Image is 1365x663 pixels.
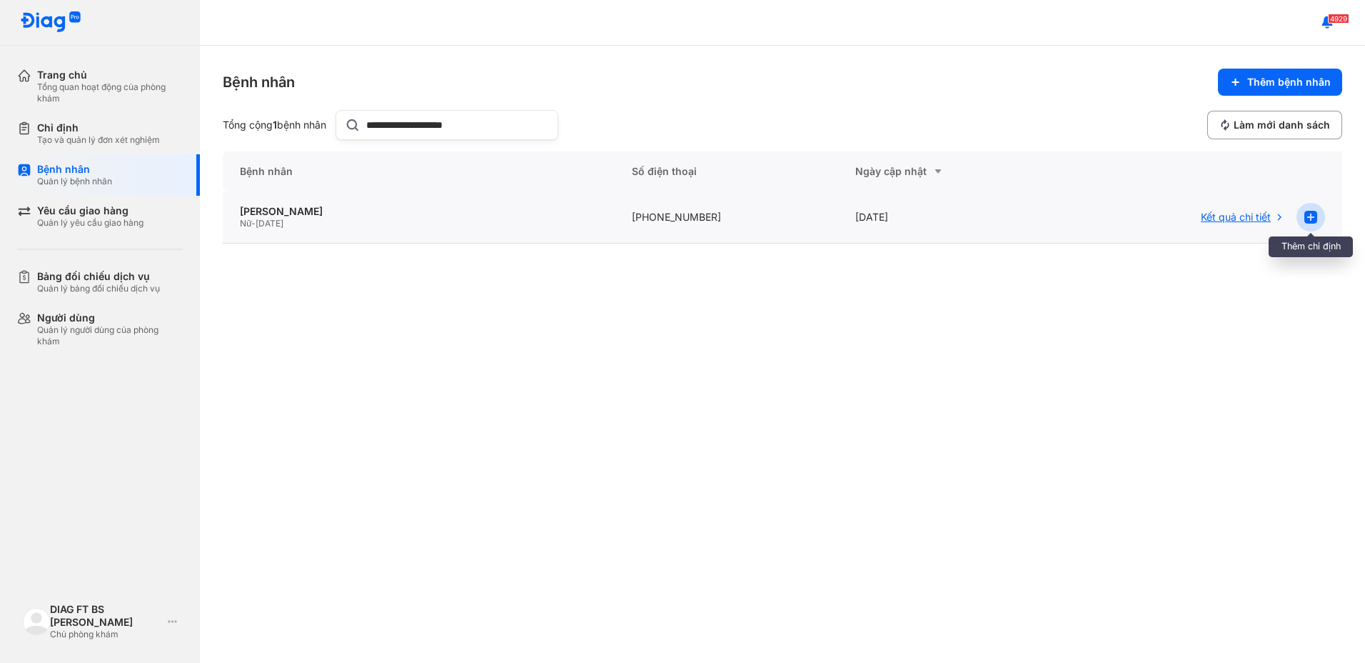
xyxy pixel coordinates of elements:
[223,119,330,131] div: Tổng cộng bệnh nhân
[37,283,160,294] div: Quản lý bảng đối chiếu dịch vụ
[37,311,183,324] div: Người dùng
[1201,211,1271,224] span: Kết quả chi tiết
[37,69,183,81] div: Trang chủ
[37,270,160,283] div: Bảng đối chiếu dịch vụ
[240,218,251,229] span: Nữ
[20,11,81,34] img: logo
[1328,14,1349,24] span: 4929
[615,151,839,191] div: Số điện thoại
[23,608,50,635] img: logo
[838,191,1062,244] div: [DATE]
[50,603,162,629] div: DIAG FT BS [PERSON_NAME]
[37,204,143,217] div: Yêu cầu giao hàng
[273,119,277,131] span: 1
[37,324,183,347] div: Quản lý người dùng của phòng khám
[223,72,295,92] div: Bệnh nhân
[37,217,143,229] div: Quản lý yêu cầu giao hàng
[37,121,160,134] div: Chỉ định
[1207,111,1342,139] button: Làm mới danh sách
[50,629,162,640] div: Chủ phòng khám
[855,163,1045,180] div: Ngày cập nhật
[1234,119,1330,131] span: Làm mới danh sách
[1247,76,1331,89] span: Thêm bệnh nhân
[240,205,598,218] div: [PERSON_NAME]
[37,176,112,187] div: Quản lý bệnh nhân
[251,218,256,229] span: -
[256,218,283,229] span: [DATE]
[223,151,615,191] div: Bệnh nhân
[37,81,183,104] div: Tổng quan hoạt động của phòng khám
[615,191,839,244] div: [PHONE_NUMBER]
[37,163,112,176] div: Bệnh nhân
[1218,69,1342,96] button: Thêm bệnh nhân
[37,134,160,146] div: Tạo và quản lý đơn xét nghiệm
